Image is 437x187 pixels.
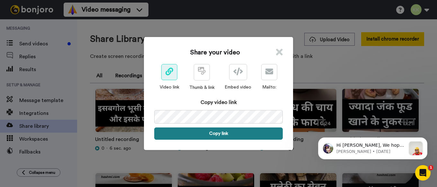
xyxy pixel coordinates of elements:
div: Mailto: [261,84,277,90]
div: Video link [160,84,179,90]
span: 1 [428,165,433,170]
iframe: Intercom live chat [415,165,431,181]
h1: Share your video [190,48,240,57]
div: Copy video link [154,98,283,106]
iframe: Intercom notifications message [308,125,437,170]
div: Thumb & link [189,84,215,91]
button: Copy link [154,127,283,140]
div: Embed video [225,84,251,90]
